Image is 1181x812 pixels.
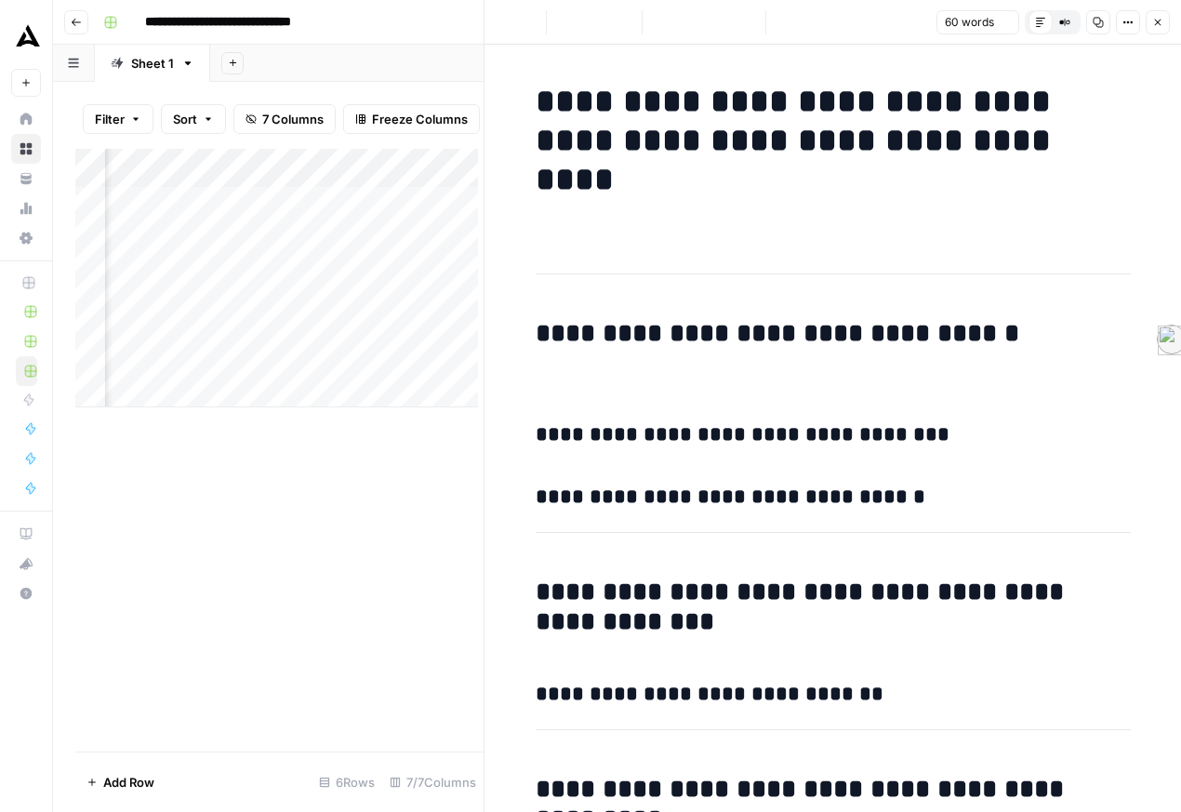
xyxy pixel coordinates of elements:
div: 7/7 Columns [382,767,484,797]
button: 60 words [936,10,1019,34]
button: Sort [161,104,226,134]
span: 60 words [945,14,994,31]
a: Home [11,104,41,134]
a: Sheet 1 [95,45,210,82]
button: Workspace: Animalz [11,15,41,61]
button: What's new? [11,549,41,579]
button: Freeze Columns [343,104,480,134]
span: Sort [173,110,197,128]
div: Sheet 1 [131,54,174,73]
button: Filter [83,104,153,134]
a: AirOps Academy [11,519,41,549]
div: What's new? [12,550,40,578]
a: Your Data [11,164,41,193]
div: 6 Rows [312,767,382,797]
span: Filter [95,110,125,128]
span: Add Row [103,773,154,792]
img: Animalz Logo [11,21,45,55]
button: Help + Support [11,579,41,608]
button: Add Row [75,767,166,797]
a: Usage [11,193,41,223]
span: Freeze Columns [372,110,468,128]
span: 7 Columns [262,110,324,128]
a: Browse [11,134,41,164]
button: 7 Columns [233,104,336,134]
a: Settings [11,223,41,253]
